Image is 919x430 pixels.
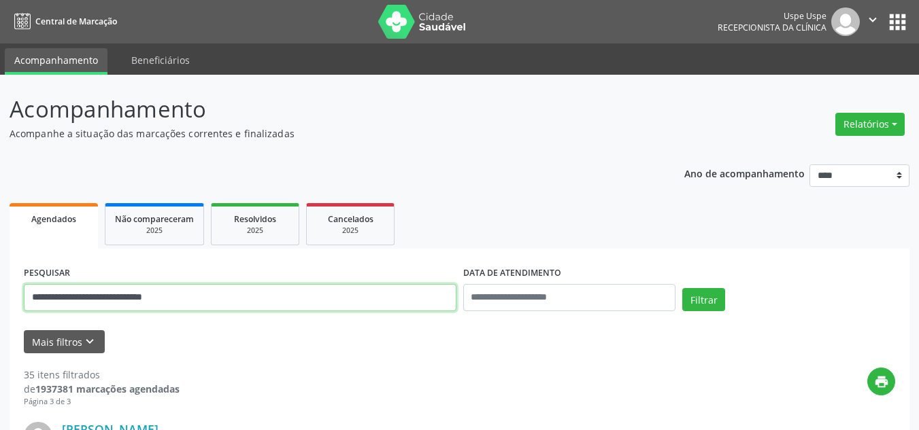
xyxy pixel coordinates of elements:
[684,164,805,181] p: Ano de acompanhamento
[886,10,909,34] button: apps
[860,7,886,36] button: 
[682,288,725,311] button: Filtrar
[867,368,895,395] button: print
[82,334,97,349] i: keyboard_arrow_down
[316,226,384,236] div: 2025
[865,12,880,27] i: 
[24,396,180,408] div: Página 3 de 3
[835,113,905,136] button: Relatórios
[718,22,826,33] span: Recepcionista da clínica
[122,48,199,72] a: Beneficiários
[24,330,105,354] button: Mais filtroskeyboard_arrow_down
[718,10,826,22] div: Uspe Uspe
[24,368,180,382] div: 35 itens filtrados
[831,7,860,36] img: img
[221,226,289,236] div: 2025
[10,92,639,126] p: Acompanhamento
[328,213,373,225] span: Cancelados
[24,382,180,396] div: de
[5,48,107,75] a: Acompanhamento
[10,10,117,33] a: Central de Marcação
[24,263,70,284] label: PESQUISAR
[115,226,194,236] div: 2025
[31,213,76,225] span: Agendados
[234,213,276,225] span: Resolvidos
[35,382,180,395] strong: 1937381 marcações agendadas
[115,213,194,225] span: Não compareceram
[874,374,889,389] i: print
[35,16,117,27] span: Central de Marcação
[463,263,561,284] label: DATA DE ATENDIMENTO
[10,126,639,141] p: Acompanhe a situação das marcações correntes e finalizadas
